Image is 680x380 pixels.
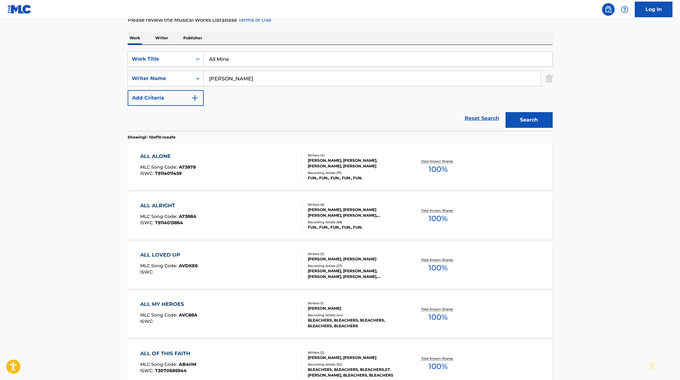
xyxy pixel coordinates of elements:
[140,312,179,318] span: MLC Song Code :
[140,263,179,269] span: MLC Song Code :
[421,307,455,312] p: Total Known Shares:
[128,31,142,45] p: Work
[140,214,179,219] span: MLC Song Code :
[181,31,204,45] p: Publisher
[128,242,553,289] a: ALL LOVED UPMLC Song Code:AVDKE6ISWC:Writers (2)[PERSON_NAME], [PERSON_NAME]Recording Artists (27...
[140,164,179,170] span: MLC Song Code :
[605,6,612,13] img: search
[179,263,198,269] span: AVDKE6
[650,356,654,375] div: Drag
[140,350,196,357] div: ALL OF THIS FAITH
[128,291,553,338] a: ALL MY HEROESMLC Song Code:AVC88AISWC:Writers (1)[PERSON_NAME]Recording Artists (44)BLEACHERS, BL...
[308,153,403,158] div: Writers ( 4 )
[428,213,448,224] span: 100 %
[428,312,448,323] span: 100 %
[308,175,403,181] div: FUN., FUN., FUN., FUN., FUN.
[237,17,271,23] a: Terms of Use
[462,111,502,125] a: Reset Search
[191,94,199,102] img: 9d2ae6d4665cec9f34b9.svg
[308,202,403,207] div: Writers ( 6 )
[308,207,403,218] div: [PERSON_NAME], [PERSON_NAME] [PERSON_NAME], [PERSON_NAME], [PERSON_NAME], [PERSON_NAME], [PERSON_...
[308,220,403,225] div: Recording Artists ( 58 )
[128,134,175,140] p: Showing 1 - 10 of 10 results
[621,6,628,13] img: help
[308,313,403,318] div: Recording Artists ( 44 )
[140,269,155,275] span: ISWC :
[308,318,403,329] div: BLEACHERS, BLEACHERS, BLEACHERS, BLEACHERS, BLEACHERS
[308,268,403,280] div: [PERSON_NAME], [PERSON_NAME], [PERSON_NAME], [PERSON_NAME], [PERSON_NAME]
[308,252,403,256] div: Writers ( 2 )
[506,112,553,128] button: Search
[308,306,403,311] div: [PERSON_NAME]
[8,5,32,14] img: MLC Logo
[308,171,403,175] div: Recording Artists ( 71 )
[308,256,403,262] div: [PERSON_NAME], [PERSON_NAME]
[649,350,680,380] iframe: Chat Widget
[132,75,188,82] div: Writer Name
[179,361,196,367] span: AB4IIM
[602,3,615,16] a: Public Search
[155,171,182,176] span: T9114011459
[179,214,196,219] span: A7388A
[421,258,455,262] p: Total Known Shares:
[428,164,448,175] span: 100 %
[155,220,183,225] span: T9114013864
[128,143,553,190] a: ALL ALONEMLC Song Code:A73878ISWC:T9114011459Writers (4)[PERSON_NAME], [PERSON_NAME], [PERSON_NAM...
[308,225,403,230] div: FUN., FUN., FUN., FUN., FUN.
[546,71,553,86] img: Delete Criterion
[308,350,403,355] div: Writers ( 2 )
[308,355,403,361] div: [PERSON_NAME], [PERSON_NAME]
[308,263,403,268] div: Recording Artists ( 27 )
[635,2,672,17] a: Log In
[421,208,455,213] p: Total Known Shares:
[128,51,553,131] form: Search Form
[428,361,448,372] span: 100 %
[421,356,455,361] p: Total Known Shares:
[618,3,631,16] div: Help
[140,153,196,160] div: ALL ALONE
[140,301,197,308] div: ALL MY HEROES
[179,164,196,170] span: A73878
[132,55,188,63] div: Work Title
[140,251,198,259] div: ALL LOVED UP
[140,368,155,373] span: ISWC :
[128,193,553,240] a: ALL ALRIGHTMLC Song Code:A7388AISWC:T9114013864Writers (6)[PERSON_NAME], [PERSON_NAME] [PERSON_NA...
[308,362,403,367] div: Recording Artists ( 32 )
[428,262,448,274] span: 100 %
[128,90,204,106] button: Add Criteria
[140,318,155,324] span: ISWC :
[140,171,155,176] span: ISWC :
[308,301,403,306] div: Writers ( 1 )
[179,312,197,318] span: AVC88A
[153,31,170,45] p: Writer
[140,361,179,367] span: MLC Song Code :
[155,368,187,373] span: T3070685944
[128,16,553,24] p: Please review the Musical Works Database
[308,367,403,378] div: BLEACHERS, BLEACHERS, BLEACHERS,ST. [PERSON_NAME], BLEACHERS, BLEACHERS
[308,158,403,169] div: [PERSON_NAME], [PERSON_NAME], [PERSON_NAME], [PERSON_NAME]
[140,202,196,209] div: ALL ALRIGHT
[140,220,155,225] span: ISWC :
[421,159,455,164] p: Total Known Shares:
